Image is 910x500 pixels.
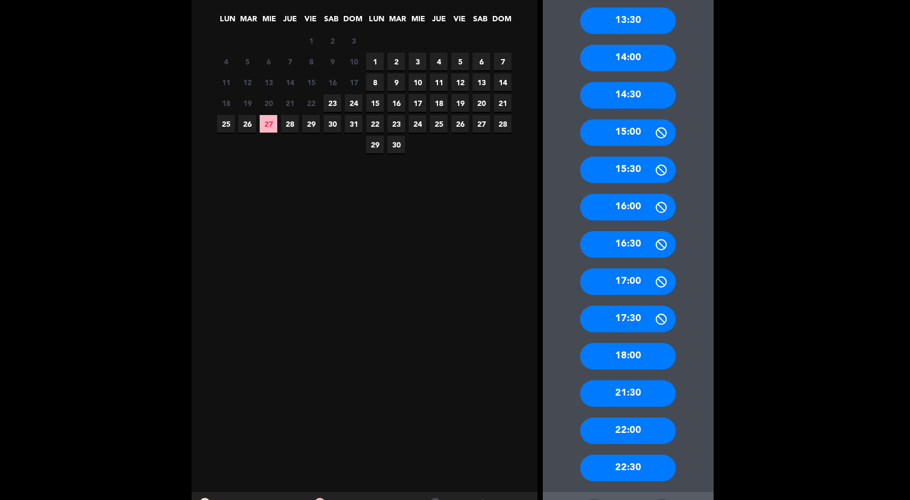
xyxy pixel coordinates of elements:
[260,13,278,30] span: MIE
[281,94,299,112] span: 21
[580,306,676,332] div: 17:30
[239,13,257,30] span: MAR
[343,13,361,30] span: DOM
[494,53,511,70] span: 7
[409,13,427,30] span: MIE
[473,53,490,70] span: 6
[387,136,405,153] span: 30
[473,115,490,133] span: 27
[580,119,676,146] div: 15:00
[324,115,341,133] span: 30
[217,94,235,112] span: 18
[580,45,676,71] div: 14:00
[366,94,384,112] span: 15
[366,136,384,153] span: 29
[494,115,511,133] span: 28
[471,13,489,30] span: SAB
[281,53,299,70] span: 7
[388,13,406,30] span: MAR
[260,94,277,112] span: 20
[238,53,256,70] span: 5
[260,53,277,70] span: 6
[451,13,468,30] span: VIE
[580,455,676,481] div: 22:30
[430,53,448,70] span: 4
[409,94,426,112] span: 17
[345,73,362,91] span: 17
[430,94,448,112] span: 18
[580,380,676,407] div: 21:30
[302,32,320,50] span: 1
[345,53,362,70] span: 10
[494,73,511,91] span: 14
[366,115,384,133] span: 22
[409,115,426,133] span: 24
[387,115,405,133] span: 23
[473,94,490,112] span: 20
[238,94,256,112] span: 19
[238,115,256,133] span: 26
[387,94,405,112] span: 16
[387,53,405,70] span: 2
[580,343,676,370] div: 18:00
[302,94,320,112] span: 22
[324,32,341,50] span: 2
[217,115,235,133] span: 25
[430,13,448,30] span: JUE
[217,73,235,91] span: 11
[322,13,340,30] span: SAB
[217,53,235,70] span: 4
[580,231,676,258] div: 16:30
[366,53,384,70] span: 1
[409,73,426,91] span: 10
[302,53,320,70] span: 8
[281,13,299,30] span: JUE
[345,94,362,112] span: 24
[345,115,362,133] span: 31
[238,73,256,91] span: 12
[580,7,676,34] div: 13:30
[302,115,320,133] span: 29
[409,53,426,70] span: 3
[580,82,676,109] div: 14:30
[281,73,299,91] span: 14
[473,73,490,91] span: 13
[260,73,277,91] span: 13
[368,13,385,30] span: LUN
[430,115,448,133] span: 25
[580,157,676,183] div: 15:30
[260,115,277,133] span: 27
[451,115,469,133] span: 26
[387,73,405,91] span: 9
[366,73,384,91] span: 8
[451,73,469,91] span: 12
[451,53,469,70] span: 5
[324,53,341,70] span: 9
[430,73,448,91] span: 11
[345,32,362,50] span: 3
[492,13,510,30] span: DOM
[580,268,676,295] div: 17:00
[494,94,511,112] span: 21
[302,73,320,91] span: 15
[281,115,299,133] span: 28
[580,194,676,220] div: 16:00
[580,417,676,444] div: 22:00
[324,73,341,91] span: 16
[451,94,469,112] span: 19
[324,94,341,112] span: 23
[219,13,236,30] span: LUN
[302,13,319,30] span: VIE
